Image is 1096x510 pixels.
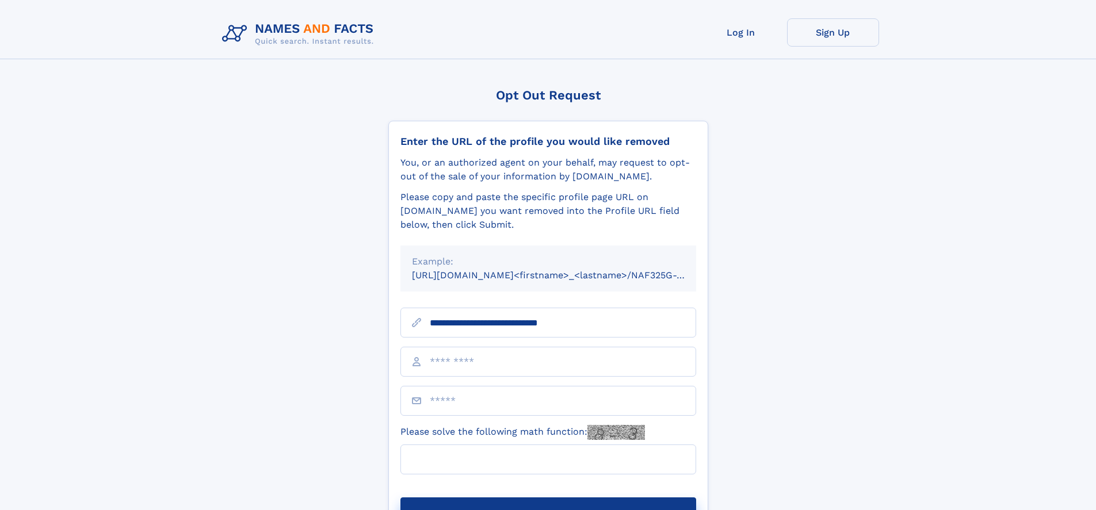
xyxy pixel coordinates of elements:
img: Logo Names and Facts [217,18,383,49]
div: Please copy and paste the specific profile page URL on [DOMAIN_NAME] you want removed into the Pr... [400,190,696,232]
div: You, or an authorized agent on your behalf, may request to opt-out of the sale of your informatio... [400,156,696,183]
div: Example: [412,255,685,269]
div: Enter the URL of the profile you would like removed [400,135,696,148]
small: [URL][DOMAIN_NAME]<firstname>_<lastname>/NAF325G-xxxxxxxx [412,270,718,281]
a: Log In [695,18,787,47]
label: Please solve the following math function: [400,425,645,440]
a: Sign Up [787,18,879,47]
div: Opt Out Request [388,88,708,102]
